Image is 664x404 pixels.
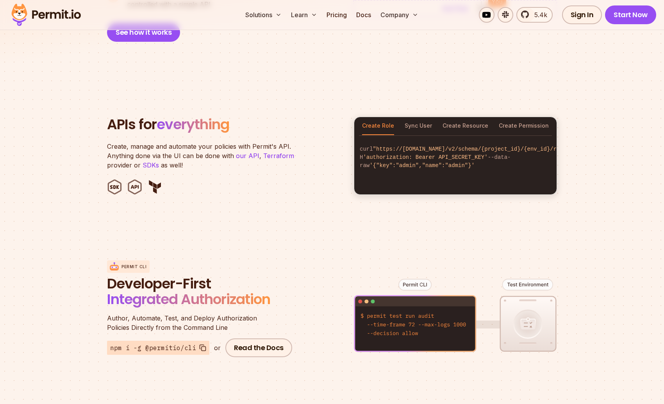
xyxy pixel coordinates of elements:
button: Solutions [242,7,285,23]
span: everything [157,114,229,134]
a: Start Now [605,5,656,24]
a: 5.4k [516,7,553,23]
p: Permit CLI [121,264,146,270]
span: '{"key":"admin","name":"admin"}' [369,162,475,169]
button: npm i -g @permitio/cli [107,341,209,355]
button: See how it works [107,23,180,42]
a: Docs [353,7,374,23]
img: Permit logo [8,2,84,28]
button: Sync User [405,117,432,135]
span: 5.4k [530,10,547,20]
a: our API [236,152,259,160]
span: "https://[DOMAIN_NAME]/v2/schema/{project_id}/{env_id}/roles" [373,146,573,152]
p: Create, manage and automate your policies with Permit's API. Anything done via the UI can be done... [107,142,302,170]
button: Learn [288,7,320,23]
button: Create Permission [499,117,549,135]
h2: APIs for [107,117,344,132]
span: Integrated Authorization [107,289,270,309]
span: 'authorization: Bearer API_SECRET_KEY' [363,154,487,160]
button: Company [377,7,421,23]
button: Create Resource [443,117,488,135]
a: SDKs [143,161,159,169]
span: Developer-First [107,276,295,292]
code: curl -H --data-raw [354,139,557,176]
span: npm i -g @permitio/cli [110,343,196,352]
a: Read the Docs [225,338,292,357]
div: or [214,343,221,352]
a: Pricing [323,7,350,23]
span: Author, Automate, Test, and Deploy Authorization [107,313,295,323]
p: Policies Directly from the Command Line [107,313,295,332]
a: Terraform [263,152,294,160]
button: Create Role [362,117,394,135]
a: Sign In [562,5,602,24]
